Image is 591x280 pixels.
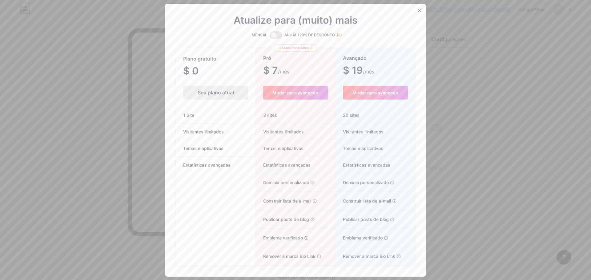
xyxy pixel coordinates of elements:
[263,55,271,61] font: Pró
[352,90,398,95] font: Mudar para avançado
[263,235,303,240] font: Emblema verificado
[183,56,216,62] font: Plano gratuito
[263,198,311,203] font: Construir lista de e-mail
[198,89,234,96] font: Seu plano atual
[343,55,367,61] font: Avançado
[343,180,389,185] font: Domínio personalizado
[263,146,304,151] font: Temas e aplicativos
[263,64,278,76] font: $ 7
[363,69,374,75] font: /mês
[263,86,328,100] button: Mudar para avançado
[343,129,384,134] font: Visitantes ilimitados
[263,217,309,222] font: Publicar posts de blog
[343,64,363,76] font: $ 19
[284,33,342,37] font: ANUAL (20% DE DESCONTO 🎉)
[272,90,318,95] font: Mudar para avançado
[183,65,199,77] font: $ 0
[278,46,313,50] font: ✨ Mais populares ✨
[252,33,267,37] font: MENSAL
[343,217,389,222] font: Publicar posts de blog
[263,112,277,118] font: 3 sites
[343,235,383,240] font: Emblema verificado
[183,146,223,151] font: Temas e aplicativos
[263,162,311,168] font: Estatísticas avançadas
[343,86,408,100] button: Mudar para avançado
[234,14,358,26] font: Atualize para (muito) mais
[183,129,224,134] font: Visitantes ilimitados
[343,112,360,118] font: 20 sites
[343,162,390,168] font: Estatísticas avançadas
[263,180,309,185] font: Domínio personalizado
[343,146,383,151] font: Temas e aplicativos
[343,254,395,259] font: Remover a marca Bio Link
[278,69,289,75] font: /mês
[263,129,304,134] font: Visitantes ilimitados
[183,162,231,168] font: Estatísticas avançadas
[343,198,391,203] font: Construir lista de e-mail
[183,112,194,118] font: 1 Site
[263,254,316,259] font: Remover a marca Bio Link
